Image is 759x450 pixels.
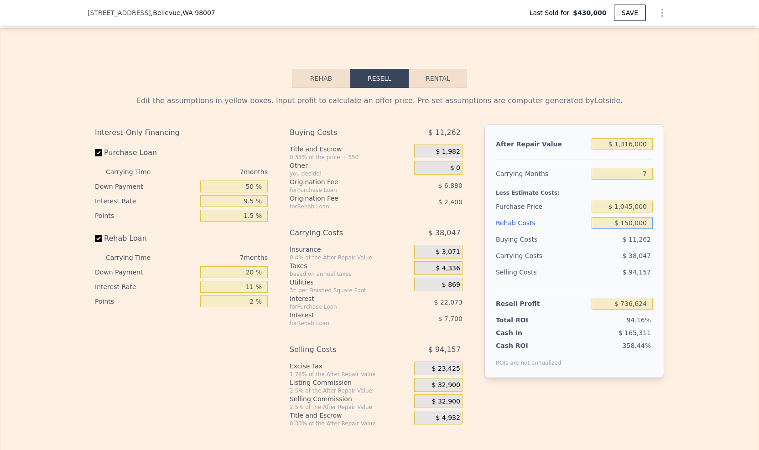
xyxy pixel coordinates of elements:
[623,342,651,349] span: 358.44%
[496,328,553,337] div: Cash In
[432,381,460,389] span: $ 32,900
[95,279,197,294] div: Interest Rate
[95,194,197,208] div: Interest Rate
[428,124,461,141] span: $ 11,262
[290,320,391,327] div: for Rehab Loan
[409,69,467,88] button: Rental
[95,95,664,106] div: Edit the assumptions in yellow boxes. Input profit to calculate an offer price. Pre-set assumptio...
[290,378,411,387] div: Listing Commission
[496,264,588,280] div: Selling Costs
[623,252,651,259] span: $ 38,047
[169,165,268,179] div: 7 months
[169,250,268,265] div: 7 months
[530,8,573,17] span: Last Sold for
[290,394,411,403] div: Selling Commission
[438,198,462,206] span: $ 2,400
[290,194,391,203] div: Origination Fee
[95,235,102,242] input: Rehab Loan
[290,261,411,270] div: Taxes
[95,230,197,247] label: Rehab Loan
[151,8,215,17] span: , Bellevue
[496,295,588,312] div: Resell Profit
[95,294,197,309] div: Points
[290,294,391,303] div: Interest
[290,287,411,294] div: 3¢ per Finished Square Foot
[428,341,461,358] span: $ 94,157
[106,165,165,179] div: Carrying Time
[496,182,653,198] div: Less Estimate Costs:
[496,215,588,231] div: Rehab Costs
[95,265,197,279] div: Down Payment
[350,69,409,88] button: Resell
[496,248,553,264] div: Carrying Costs
[496,231,588,248] div: Buying Costs
[290,124,391,141] div: Buying Costs
[438,315,462,322] span: $ 7,700
[290,245,411,254] div: Insurance
[496,341,561,350] div: Cash ROI
[496,316,553,325] div: Total ROI
[290,254,411,261] div: 0.4% of the After Repair Value
[95,208,197,223] div: Points
[619,329,651,336] span: $ 165,311
[436,264,460,273] span: $ 4,336
[106,250,165,265] div: Carrying Time
[95,149,102,156] input: Purchase Loan
[496,350,561,367] div: ROIs are not annualized
[290,341,391,358] div: Selling Costs
[290,145,411,154] div: Title and Escrow
[438,182,462,189] span: $ 6,880
[614,5,646,21] button: SAVE
[290,186,391,194] div: for Purchase Loan
[623,236,651,243] span: $ 11,262
[653,4,671,22] button: Show Options
[290,371,411,378] div: 1.78% of the After Repair Value
[428,225,461,241] span: $ 38,047
[290,177,391,186] div: Origination Fee
[290,411,411,420] div: Title and Escrow
[290,203,391,210] div: for Rehab Loan
[496,136,588,152] div: After Repair Value
[95,179,197,194] div: Down Payment
[290,403,411,411] div: 2.5% of the After Repair Value
[573,8,607,17] span: $430,000
[434,299,463,306] span: $ 22,073
[432,365,460,373] span: $ 23,425
[290,154,411,161] div: 0.33% of the price + 550
[88,8,151,17] span: [STREET_ADDRESS]
[436,248,460,256] span: $ 3,071
[442,281,460,289] span: $ 869
[181,9,215,16] span: , WA 98007
[436,414,460,422] span: $ 4,932
[290,225,391,241] div: Carrying Costs
[627,316,651,324] span: 94.16%
[290,362,411,371] div: Excise Tax
[290,420,411,427] div: 0.33% of the After Repair Value
[290,387,411,394] div: 2.5% of the After Repair Value
[432,398,460,406] span: $ 32,900
[290,270,411,278] div: based on annual taxes
[623,269,651,276] span: $ 94,157
[436,148,460,156] span: $ 1,982
[290,278,411,287] div: Utilities
[95,145,197,161] label: Purchase Loan
[290,303,391,310] div: for Purchase Loan
[290,310,391,320] div: Interest
[450,164,460,172] span: $ 0
[290,170,411,177] div: you decide!
[95,124,268,141] div: Interest-Only Financing
[496,166,588,182] div: Carrying Months
[496,198,588,215] div: Purchase Price
[292,69,350,88] button: Rehab
[290,161,411,170] div: Other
